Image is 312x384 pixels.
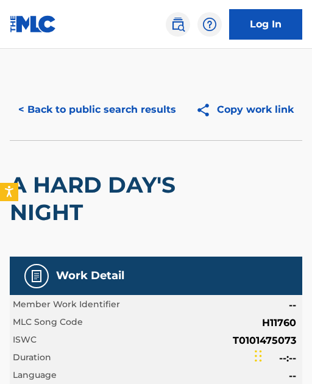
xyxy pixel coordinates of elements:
[10,171,185,226] h2: A HARD DAY'S NIGHT
[13,369,57,383] span: Language
[171,17,185,32] img: search
[289,298,296,313] span: --
[202,17,217,32] img: help
[13,333,37,348] span: ISWC
[196,102,217,118] img: Copy work link
[187,94,302,125] button: Copy work link
[197,12,222,37] div: Help
[13,316,83,330] span: MLC Song Code
[251,325,312,384] div: Chatwidget
[10,94,185,125] button: < Back to public search results
[13,298,120,313] span: Member Work Identifier
[10,15,57,33] img: MLC Logo
[233,333,296,348] span: T0101475073
[262,316,296,330] span: H11760
[255,338,262,374] div: Slepen
[13,351,51,366] span: Duration
[251,325,312,384] iframe: Chat Widget
[229,9,302,40] a: Log In
[56,269,124,283] h5: Work Detail
[29,269,44,283] img: Work Detail
[166,12,190,37] a: Public Search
